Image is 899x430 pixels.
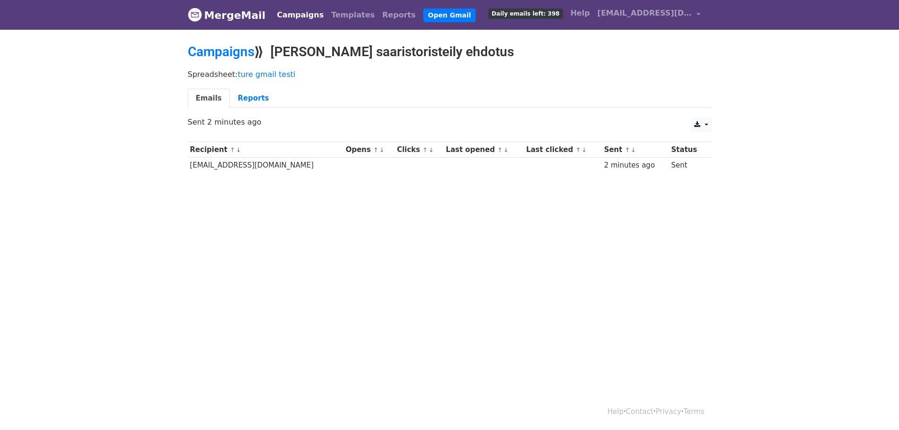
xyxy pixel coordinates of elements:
a: ture gmail testi [238,70,295,79]
th: Sent [602,142,669,158]
a: ↓ [236,146,241,153]
th: Last opened [444,142,524,158]
th: Clicks [395,142,444,158]
a: [EMAIL_ADDRESS][DOMAIN_NAME] [594,4,704,26]
a: Help [607,407,623,416]
a: ↓ [631,146,636,153]
a: Templates [328,6,378,25]
a: Help [567,4,594,23]
a: ↑ [625,146,630,153]
a: MergeMail [188,5,266,25]
a: ↑ [423,146,428,153]
iframe: Chat Widget [852,385,899,430]
h2: ⟫ [PERSON_NAME] saaristoristeily ehdotus [188,44,712,60]
a: Daily emails left: 398 [485,4,567,23]
img: MergeMail logo [188,8,202,22]
a: ↑ [373,146,378,153]
a: Terms [683,407,704,416]
a: Reports [378,6,420,25]
a: ↑ [230,146,235,153]
a: Contact [626,407,653,416]
a: Privacy [655,407,681,416]
a: Campaigns [188,44,254,59]
p: Sent 2 minutes ago [188,117,712,127]
a: ↓ [504,146,509,153]
a: Open Gmail [423,8,476,22]
th: Recipient [188,142,344,158]
a: ↑ [497,146,503,153]
span: [EMAIL_ADDRESS][DOMAIN_NAME] [597,8,692,19]
a: ↑ [576,146,581,153]
a: ↓ [379,146,385,153]
a: Emails [188,89,230,108]
th: Last clicked [524,142,602,158]
th: Status [669,142,706,158]
a: ↓ [581,146,587,153]
a: ↓ [428,146,434,153]
div: 2 minutes ago [604,160,667,171]
p: Spreadsheet: [188,69,712,79]
div: Chat-widget [852,385,899,430]
th: Opens [344,142,395,158]
td: [EMAIL_ADDRESS][DOMAIN_NAME] [188,158,344,173]
td: Sent [669,158,706,173]
span: Daily emails left: 398 [488,8,563,19]
a: Reports [230,89,277,108]
a: Campaigns [273,6,328,25]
